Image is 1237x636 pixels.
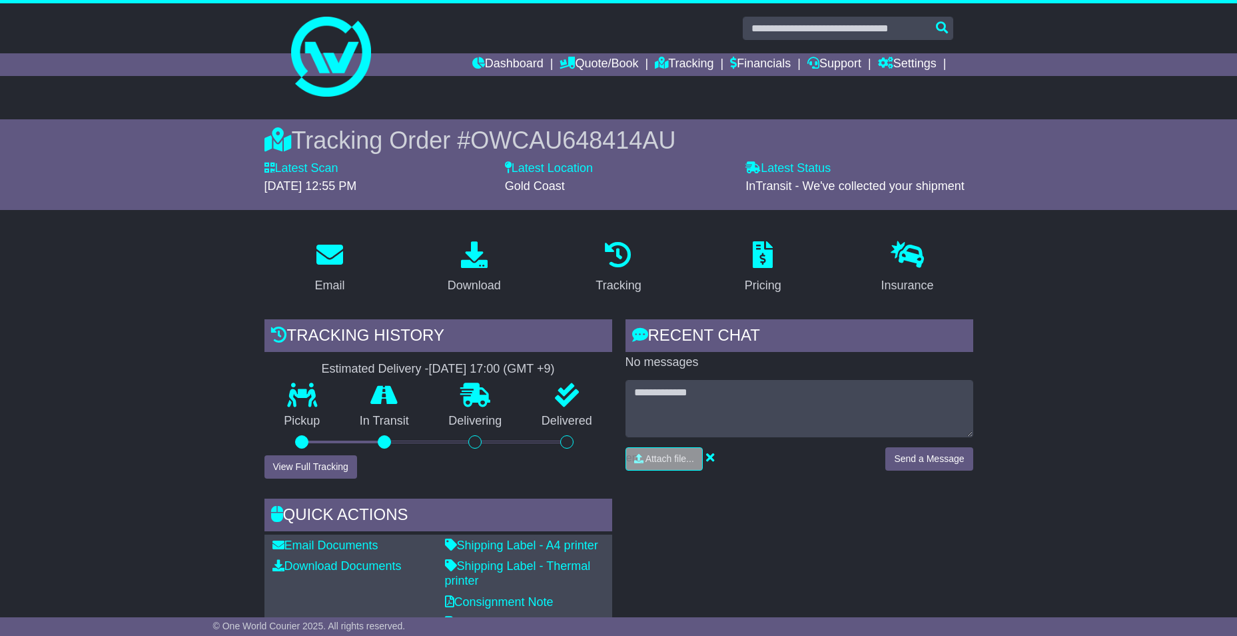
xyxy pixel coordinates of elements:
[885,447,973,471] button: Send a Message
[264,126,973,155] div: Tracking Order #
[873,237,943,299] a: Insurance
[745,179,965,193] span: InTransit - We've collected your shipment
[745,161,831,176] label: Latest Status
[655,53,713,76] a: Tracking
[306,237,353,299] a: Email
[625,355,973,370] p: No messages
[213,621,406,631] span: © One World Courier 2025. All rights reserved.
[264,161,338,176] label: Latest Scan
[560,53,638,76] a: Quote/Book
[439,237,510,299] a: Download
[878,53,937,76] a: Settings
[264,499,612,535] div: Quick Actions
[505,179,565,193] span: Gold Coast
[881,277,934,295] div: Insurance
[445,559,591,587] a: Shipping Label - Thermal printer
[264,414,340,429] p: Pickup
[314,277,344,295] div: Email
[736,237,790,299] a: Pricing
[730,53,791,76] a: Financials
[807,53,861,76] a: Support
[445,616,575,629] a: Original Address Label
[505,161,593,176] label: Latest Location
[470,127,675,154] span: OWCAU648414AU
[264,362,612,377] div: Estimated Delivery -
[264,179,357,193] span: [DATE] 12:55 PM
[448,277,501,295] div: Download
[445,595,554,609] a: Consignment Note
[264,319,612,355] div: Tracking history
[445,539,598,552] a: Shipping Label - A4 printer
[272,539,378,552] a: Email Documents
[264,455,357,479] button: View Full Tracking
[596,277,641,295] div: Tracking
[429,362,555,377] div: [DATE] 17:00 (GMT +9)
[522,414,612,429] p: Delivered
[272,559,402,573] a: Download Documents
[472,53,544,76] a: Dashboard
[625,319,973,355] div: RECENT CHAT
[340,414,429,429] p: In Transit
[745,277,781,295] div: Pricing
[587,237,649,299] a: Tracking
[429,414,522,429] p: Delivering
